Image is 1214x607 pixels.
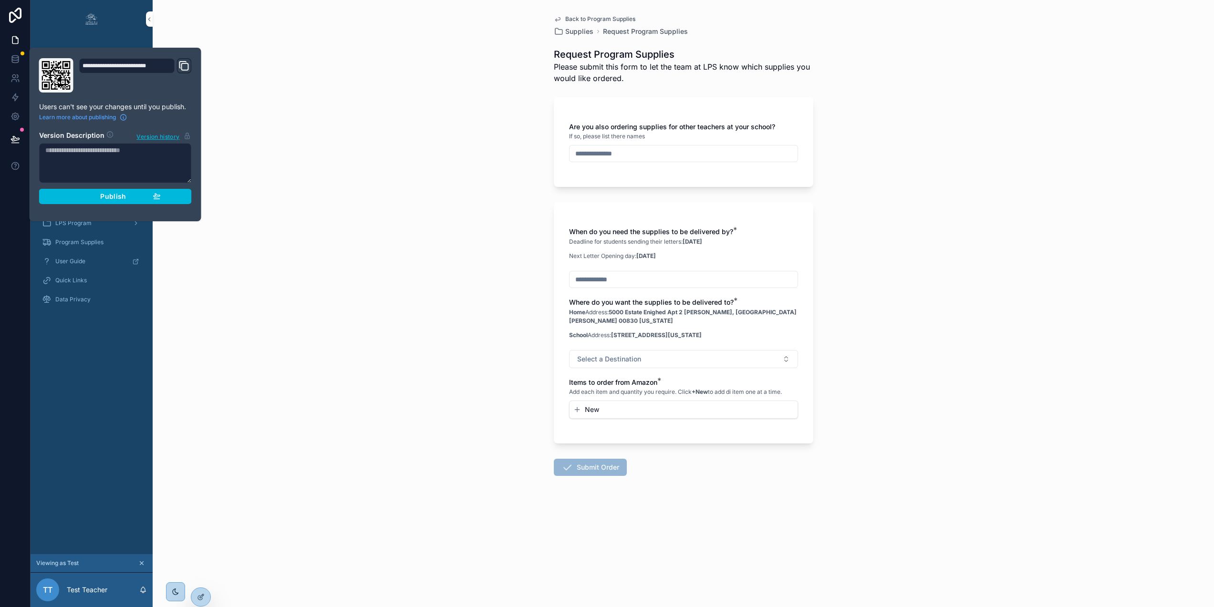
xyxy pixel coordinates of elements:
span: Please submit this form to let the team at LPS know which supplies you would like ordered. [554,61,813,84]
span: Learn more about publishing [39,113,116,121]
span: LPS Program [55,219,92,227]
strong: School [569,331,588,339]
div: Domain and Custom Link [79,58,192,93]
strong: [DATE] [683,238,702,245]
a: Program Supplies [36,234,147,251]
p: Test Teacher [67,585,107,595]
p: Next Letter Opening day: [569,252,702,260]
span: Publish [100,192,126,201]
span: Are you also ordering supplies for other teachers at your school? [569,123,775,131]
strong: 5000 Estate Enighed Apt 2 [PERSON_NAME], [GEOGRAPHIC_DATA][PERSON_NAME] 00830 [US_STATE] [569,309,797,324]
span: Data Privacy [55,296,91,303]
span: Supplies [565,27,593,36]
a: Back to Program Supplies [554,15,635,23]
span: If so, please list there names [569,133,645,140]
button: Version history [136,131,191,141]
span: Program Supplies [55,238,104,246]
span: TT [43,584,52,596]
a: Data Privacy [36,291,147,308]
button: Publish [39,189,192,204]
span: Viewing as Test [36,559,79,567]
h1: Request Program Supplies [554,48,813,61]
span: Items to order from Amazon [569,378,657,386]
strong: [STREET_ADDRESS][US_STATE] [611,331,702,339]
a: User Guide [36,253,147,270]
span: Add each item and quantity you require. Click to add di item one at a time. [569,388,782,396]
a: Supplies [554,27,593,36]
strong: Home [569,309,585,316]
p: Address: [569,308,798,325]
h2: Version Description [39,131,104,141]
div: scrollable content [31,38,153,320]
span: Back to Program Supplies [565,15,635,23]
button: New [573,405,794,414]
button: Select Button [569,350,798,368]
a: Online Summer Training [36,45,147,62]
span: Version history [136,131,179,141]
span: Quick Links [55,277,87,284]
a: Quick Links [36,272,147,289]
img: App logo [84,11,99,27]
strong: +New [692,388,708,395]
span: New [585,405,599,414]
p: Deadline for students sending their letters: [569,237,702,246]
span: When do you need the supplies to be delivered by? [569,227,733,236]
a: LPS Program [36,215,147,232]
p: Address: [569,331,798,340]
span: Where do you want the supplies to be delivered to? [569,298,734,306]
strong: [DATE] [636,252,656,259]
span: Select a Destination [577,354,641,364]
a: Request Program Supplies [603,27,688,36]
a: Learn more about publishing [39,113,127,121]
span: User Guide [55,257,85,265]
p: Users can't see your changes until you publish. [39,102,192,112]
